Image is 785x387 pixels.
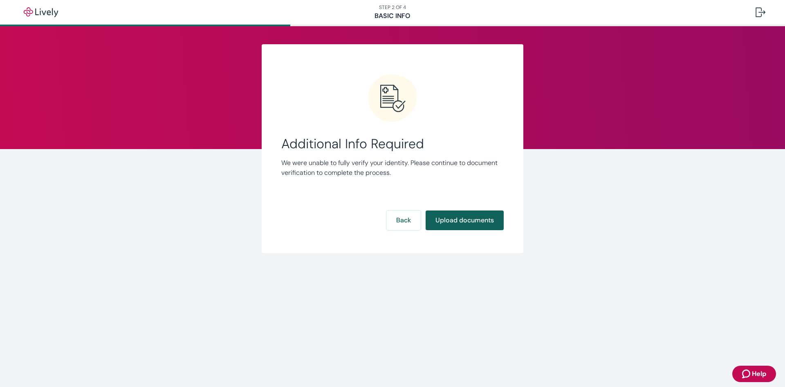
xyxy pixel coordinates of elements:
button: Log out [749,2,772,22]
svg: Error icon [368,74,417,123]
button: Back [386,210,421,230]
svg: Zendesk support icon [742,369,752,379]
span: Additional Info Required [281,136,504,152]
span: Help [752,369,766,379]
img: Lively [18,7,64,17]
button: Zendesk support iconHelp [732,366,776,382]
button: Upload documents [426,210,504,230]
p: We were unable to fully verify your identity. Please continue to document verification to complet... [281,158,504,178]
